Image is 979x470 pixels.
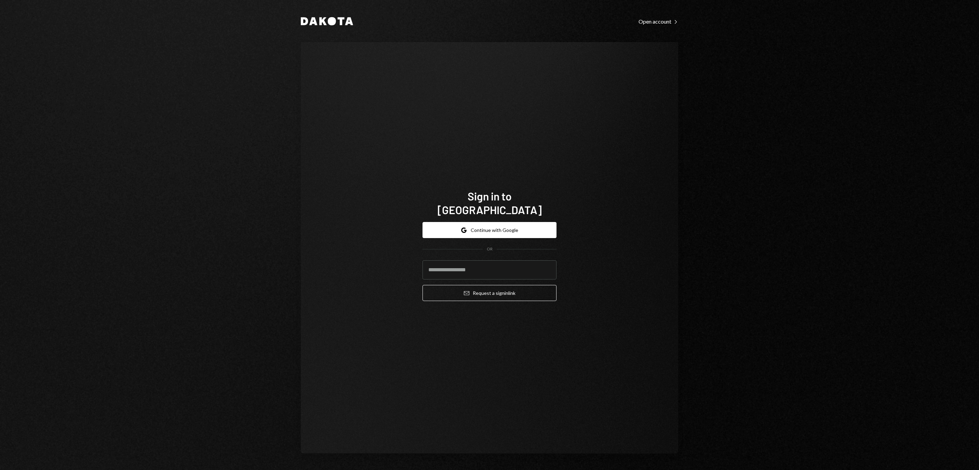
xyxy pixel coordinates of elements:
[639,17,678,25] a: Open account
[423,222,556,238] button: Continue with Google
[487,246,493,252] div: OR
[639,18,678,25] div: Open account
[423,189,556,217] h1: Sign in to [GEOGRAPHIC_DATA]
[423,285,556,301] button: Request a signinlink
